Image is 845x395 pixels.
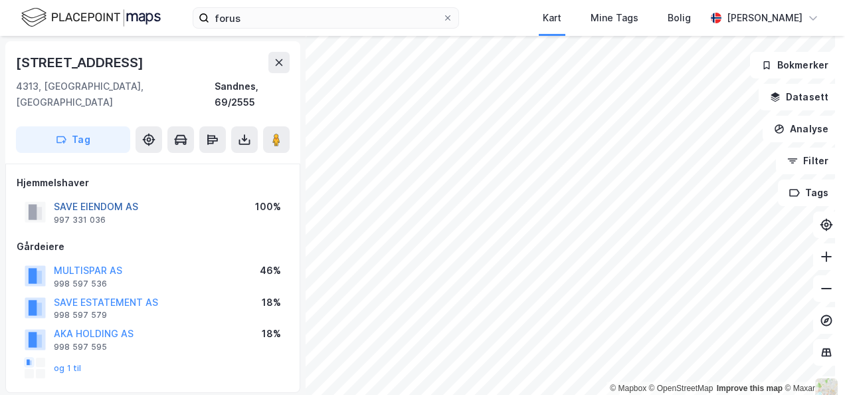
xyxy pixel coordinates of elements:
div: Sandnes, 69/2555 [215,78,290,110]
div: Kontrollprogram for chat [779,331,845,395]
div: 4313, [GEOGRAPHIC_DATA], [GEOGRAPHIC_DATA] [16,78,215,110]
div: Mine Tags [591,10,638,26]
iframe: Chat Widget [779,331,845,395]
button: Bokmerker [750,52,840,78]
button: Datasett [759,84,840,110]
div: 998 597 595 [54,342,107,352]
a: Improve this map [717,384,783,393]
a: Mapbox [610,384,646,393]
div: [PERSON_NAME] [727,10,802,26]
div: 998 597 579 [54,310,107,321]
div: 997 331 036 [54,215,106,225]
div: Hjemmelshaver [17,175,289,191]
button: Analyse [763,116,840,142]
button: Filter [776,148,840,174]
input: Søk på adresse, matrikkel, gårdeiere, leietakere eller personer [209,8,442,28]
div: Gårdeiere [17,239,289,255]
div: 46% [260,263,281,279]
div: 18% [262,326,281,342]
div: [STREET_ADDRESS] [16,52,146,73]
div: 18% [262,295,281,311]
button: Tags [778,180,840,206]
button: Tag [16,126,130,153]
a: OpenStreetMap [649,384,713,393]
div: 998 597 536 [54,279,107,289]
div: 100% [255,199,281,215]
div: Kart [543,10,561,26]
div: Bolig [668,10,691,26]
img: logo.f888ab2527a4732fd821a326f86c7f29.svg [21,6,161,29]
